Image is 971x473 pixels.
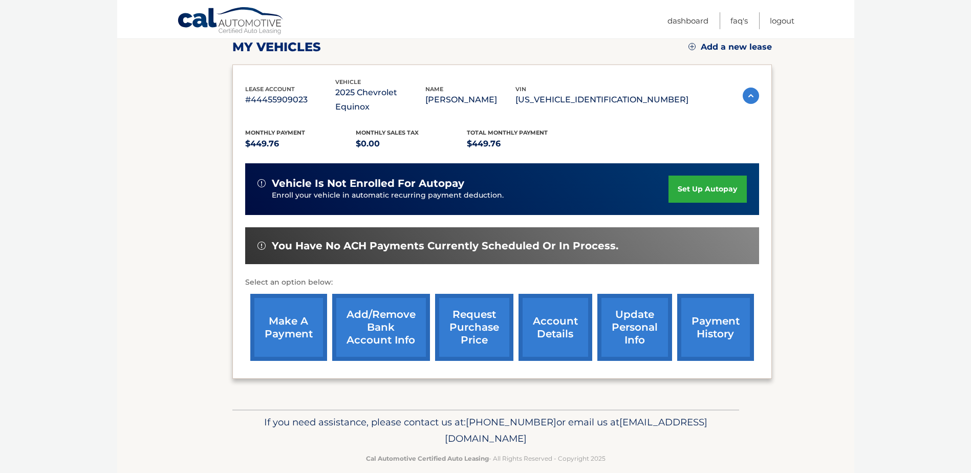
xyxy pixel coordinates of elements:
[366,455,489,462] strong: Cal Automotive Certified Auto Leasing
[257,179,266,187] img: alert-white.svg
[272,177,464,190] span: vehicle is not enrolled for autopay
[250,294,327,361] a: make a payment
[257,242,266,250] img: alert-white.svg
[245,129,305,136] span: Monthly Payment
[245,85,295,93] span: lease account
[466,416,556,428] span: [PHONE_NUMBER]
[335,78,361,85] span: vehicle
[232,39,321,55] h2: my vehicles
[245,276,759,289] p: Select an option below:
[356,129,419,136] span: Monthly sales Tax
[597,294,672,361] a: update personal info
[688,43,696,50] img: add.svg
[515,85,526,93] span: vin
[425,85,443,93] span: name
[272,190,669,201] p: Enroll your vehicle in automatic recurring payment deduction.
[332,294,430,361] a: Add/Remove bank account info
[239,453,732,464] p: - All Rights Reserved - Copyright 2025
[688,42,772,52] a: Add a new lease
[245,137,356,151] p: $449.76
[730,12,748,29] a: FAQ's
[435,294,513,361] a: request purchase price
[425,93,515,107] p: [PERSON_NAME]
[467,129,548,136] span: Total Monthly Payment
[467,137,578,151] p: $449.76
[177,7,285,36] a: Cal Automotive
[356,137,467,151] p: $0.00
[668,176,746,203] a: set up autopay
[335,85,425,114] p: 2025 Chevrolet Equinox
[515,93,688,107] p: [US_VEHICLE_IDENTIFICATION_NUMBER]
[519,294,592,361] a: account details
[743,88,759,104] img: accordion-active.svg
[445,416,707,444] span: [EMAIL_ADDRESS][DOMAIN_NAME]
[245,93,335,107] p: #44455909023
[272,240,618,252] span: You have no ACH payments currently scheduled or in process.
[770,12,794,29] a: Logout
[239,414,732,447] p: If you need assistance, please contact us at: or email us at
[677,294,754,361] a: payment history
[667,12,708,29] a: Dashboard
